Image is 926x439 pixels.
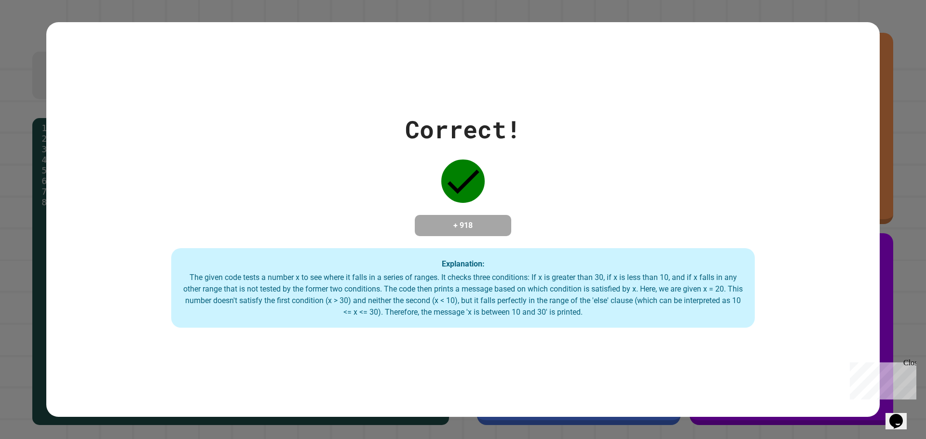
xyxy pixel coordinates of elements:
div: Chat with us now!Close [4,4,67,61]
h4: + 918 [424,220,502,231]
div: The given code tests a number x to see where it falls in a series of ranges. It checks three cond... [181,272,745,318]
iframe: chat widget [885,400,916,429]
iframe: chat widget [846,359,916,399]
div: Correct! [405,111,521,147]
strong: Explanation: [442,259,485,268]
